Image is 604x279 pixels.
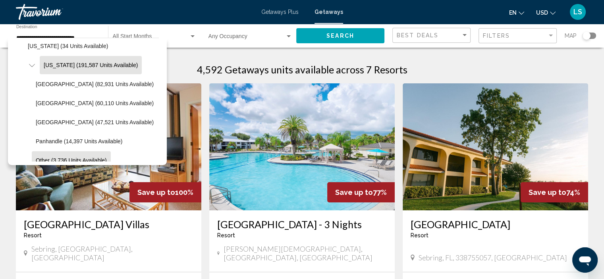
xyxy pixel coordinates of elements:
button: [GEOGRAPHIC_DATA] (60,110 units available) [32,94,158,112]
a: Travorium [16,4,253,20]
a: [GEOGRAPHIC_DATA] [411,218,580,230]
mat-select: Sort by [397,32,468,39]
span: Map [565,30,577,41]
span: [GEOGRAPHIC_DATA] (60,110 units available) [36,100,154,106]
button: Filter [479,28,557,44]
button: Other (3,736 units available) [32,151,111,169]
span: LS [573,8,582,16]
span: Search [326,33,354,39]
button: Search [296,28,384,43]
h1: 4,592 Getaways units available across 7 Resorts [197,63,407,75]
span: Save up to [137,188,175,196]
span: [US_STATE] (34 units available) [28,43,108,49]
button: Change currency [536,7,556,18]
span: [PERSON_NAME][DEMOGRAPHIC_DATA], [GEOGRAPHIC_DATA], [GEOGRAPHIC_DATA] [224,244,387,262]
img: ii_hhd1.jpg [403,83,588,210]
span: [US_STATE] (191,587 units available) [44,62,138,68]
iframe: Button to launch messaging window [572,247,598,273]
span: Resort [411,232,428,239]
span: Resort [217,232,235,239]
button: [GEOGRAPHIC_DATA] (47,521 units available) [32,113,158,131]
a: Getaways [315,9,343,15]
span: Sebring, [GEOGRAPHIC_DATA], [GEOGRAPHIC_DATA] [31,244,193,262]
button: [US_STATE] (34 units available) [24,37,112,55]
a: [GEOGRAPHIC_DATA] - 3 Nights [217,218,387,230]
img: S293O01X.jpg [209,83,395,210]
span: Save up to [529,188,566,196]
div: 100% [129,182,201,202]
span: Filters [483,33,510,39]
button: User Menu [567,4,588,20]
span: Resort [24,232,42,239]
span: Sebring, FL, 338755057, [GEOGRAPHIC_DATA] [419,253,567,262]
span: Best Deals [397,32,438,38]
button: Change language [509,7,524,18]
a: Getaways Plus [261,9,299,15]
div: 74% [521,182,588,202]
span: [GEOGRAPHIC_DATA] (82,931 units available) [36,81,154,87]
button: [GEOGRAPHIC_DATA] (82,931 units available) [32,75,158,93]
button: [US_STATE] (191,587 units available) [40,56,142,74]
span: Other (3,736 units available) [36,157,107,164]
a: [GEOGRAPHIC_DATA] Villas [24,218,193,230]
div: 77% [327,182,395,202]
span: Panhandle (14,397 units available) [36,138,122,144]
span: Save up to [335,188,373,196]
span: en [509,10,517,16]
span: [GEOGRAPHIC_DATA] (47,521 units available) [36,119,154,125]
button: Toggle Florida (191,587 units available) [24,57,40,73]
span: USD [536,10,548,16]
button: Panhandle (14,397 units available) [32,132,126,150]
